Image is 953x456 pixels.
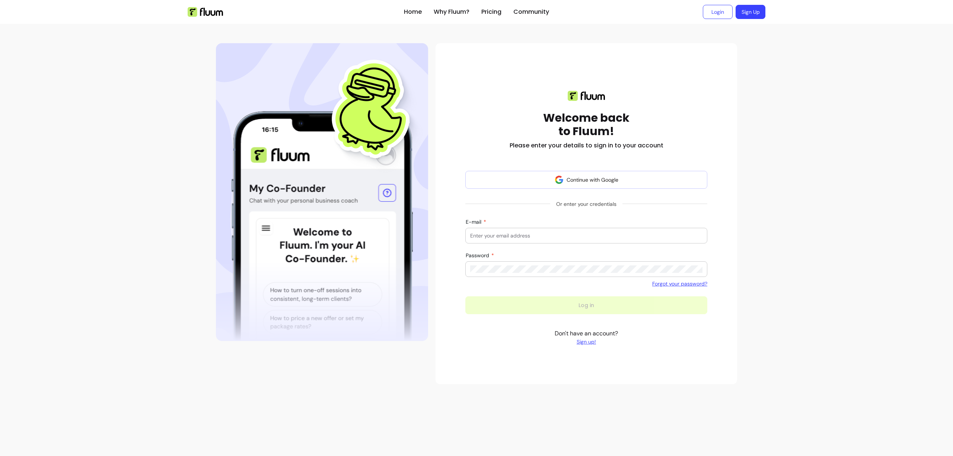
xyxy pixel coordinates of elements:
span: Password [466,252,491,259]
a: Community [513,7,549,16]
a: Home [404,7,422,16]
img: Fluum Logo [188,7,223,17]
input: E-mail [470,232,702,239]
span: Or enter your credentials [550,197,622,211]
h2: Please enter your details to sign in to your account [510,141,663,150]
a: Why Fluum? [434,7,469,16]
a: Sign up! [555,338,618,345]
a: Login [703,5,733,19]
span: E-mail [466,219,483,225]
a: Forgot your password? [652,280,707,287]
a: Pricing [481,7,501,16]
img: Fluum logo [568,91,605,101]
img: avatar [555,175,564,184]
button: Continue with Google [465,171,707,189]
a: Sign Up [736,5,765,19]
h1: Welcome back to Fluum! [543,111,630,138]
p: Don't have an account? [555,329,618,345]
input: Password [470,265,702,273]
